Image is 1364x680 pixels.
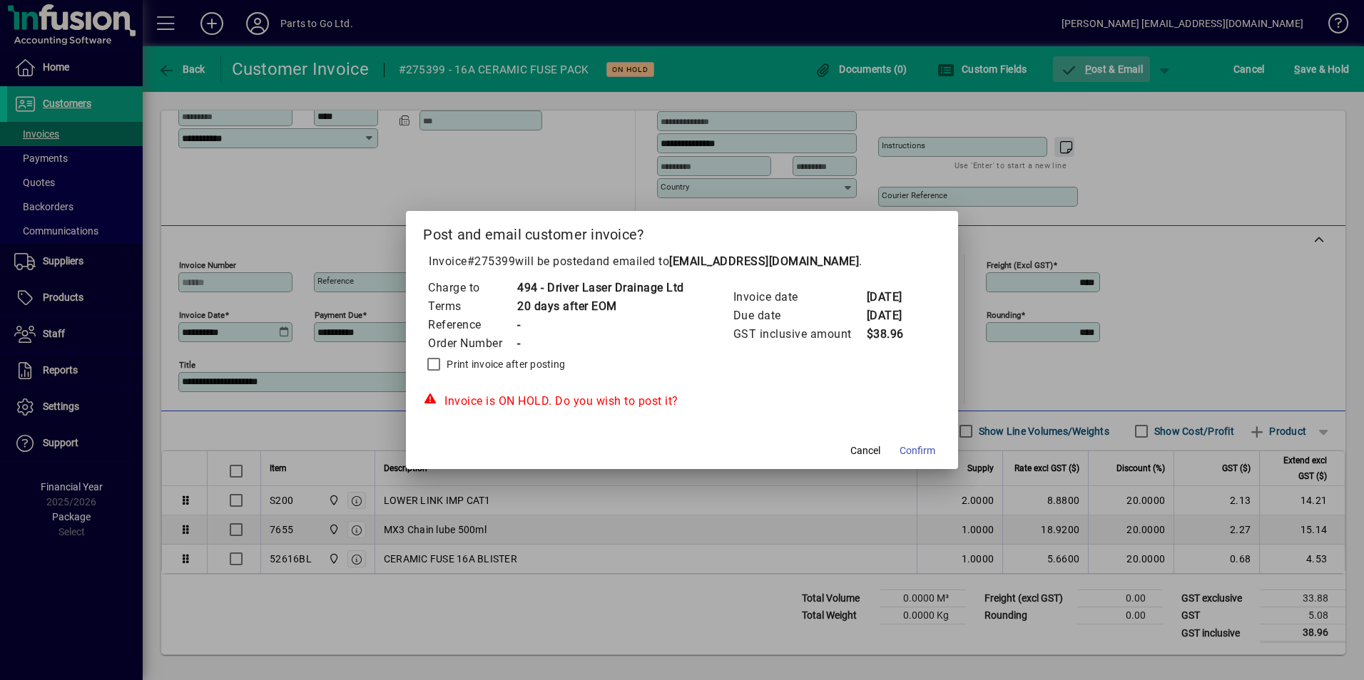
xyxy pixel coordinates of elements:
[427,297,516,316] td: Terms
[589,254,859,268] span: and emailed to
[423,253,941,270] p: Invoice will be posted .
[427,279,516,297] td: Charge to
[427,334,516,353] td: Order Number
[516,316,684,334] td: -
[516,334,684,353] td: -
[423,393,941,410] div: Invoice is ON HOLD. Do you wish to post it?
[850,443,880,458] span: Cancel
[406,211,958,252] h2: Post and email customer invoice?
[669,254,859,268] b: [EMAIL_ADDRESS][DOMAIN_NAME]
[866,288,923,306] td: [DATE]
[516,279,684,297] td: 494 - Driver Laser Drainage Ltd
[733,288,866,306] td: Invoice date
[733,325,866,344] td: GST inclusive amount
[894,438,941,463] button: Confirm
[516,297,684,316] td: 20 days after EOM
[467,254,516,268] span: #275399
[900,443,935,458] span: Confirm
[444,357,565,371] label: Print invoice after posting
[866,306,923,325] td: [DATE]
[866,325,923,344] td: $38.96
[733,306,866,325] td: Due date
[427,316,516,334] td: Reference
[843,438,888,463] button: Cancel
